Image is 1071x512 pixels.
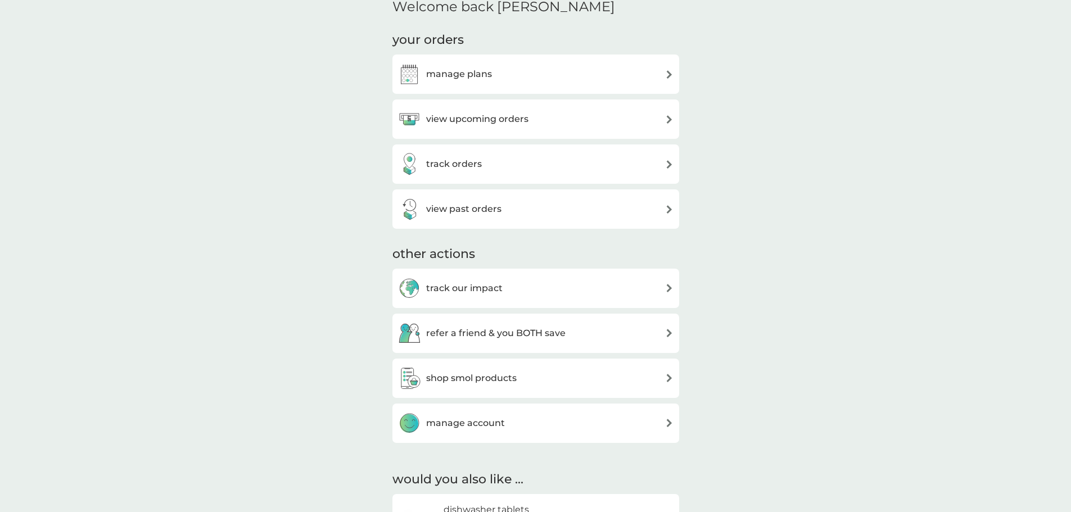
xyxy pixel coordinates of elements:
img: arrow right [665,205,674,214]
img: arrow right [665,374,674,382]
img: arrow right [665,284,674,292]
img: arrow right [665,329,674,337]
h3: view past orders [426,202,501,216]
h3: your orders [392,31,464,49]
h3: track our impact [426,281,503,296]
h3: manage plans [426,67,492,81]
h2: would you also like ... [392,471,679,488]
h3: shop smol products [426,371,517,386]
img: arrow right [665,115,674,124]
img: arrow right [665,70,674,79]
h3: view upcoming orders [426,112,528,126]
h3: manage account [426,416,505,431]
h3: other actions [392,246,475,263]
img: arrow right [665,419,674,427]
h3: refer a friend & you BOTH save [426,326,566,341]
h3: track orders [426,157,482,171]
img: arrow right [665,160,674,169]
